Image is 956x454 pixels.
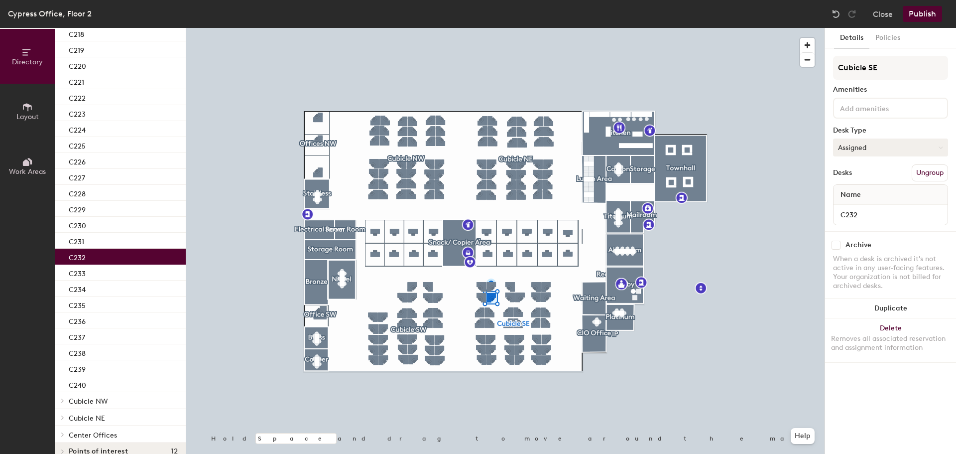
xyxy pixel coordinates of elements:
[69,139,86,151] p: C225
[838,102,928,114] input: Add amenities
[69,27,84,39] p: C218
[833,169,852,177] div: Desks
[69,187,86,198] p: C228
[69,330,85,342] p: C237
[69,171,85,182] p: C227
[834,28,869,48] button: Details
[69,378,86,390] p: C240
[69,299,86,310] p: C235
[69,235,84,246] p: C231
[69,267,86,278] p: C233
[69,75,84,87] p: C221
[69,346,86,358] p: C238
[836,208,946,222] input: Unnamed desk
[873,6,893,22] button: Close
[847,9,857,19] img: Redo
[12,58,43,66] span: Directory
[69,251,86,262] p: C232
[69,203,86,214] p: C229
[825,318,956,362] button: DeleteRemoves all associated reservation and assignment information
[69,314,86,326] p: C236
[69,123,86,135] p: C224
[69,414,105,423] span: Cubicle NE
[833,255,948,291] div: When a desk is archived it's not active in any user-facing features. Your organization is not bil...
[869,28,906,48] button: Policies
[903,6,942,22] button: Publish
[16,113,39,121] span: Layout
[791,428,815,444] button: Help
[833,86,948,94] div: Amenities
[825,299,956,318] button: Duplicate
[69,431,117,440] span: Center Offices
[8,7,92,20] div: Cypress Office, Floor 2
[69,43,84,55] p: C219
[69,362,86,374] p: C239
[833,139,948,156] button: Assigned
[69,155,86,166] p: C226
[69,59,86,71] p: C220
[69,283,86,294] p: C234
[69,219,86,230] p: C230
[836,186,866,204] span: Name
[831,334,950,352] div: Removes all associated reservation and assignment information
[833,127,948,135] div: Desk Type
[912,164,948,181] button: Ungroup
[69,107,86,119] p: C223
[9,167,46,176] span: Work Areas
[69,397,108,406] span: Cubicle NW
[69,91,86,103] p: C222
[845,241,871,249] div: Archive
[831,9,841,19] img: Undo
